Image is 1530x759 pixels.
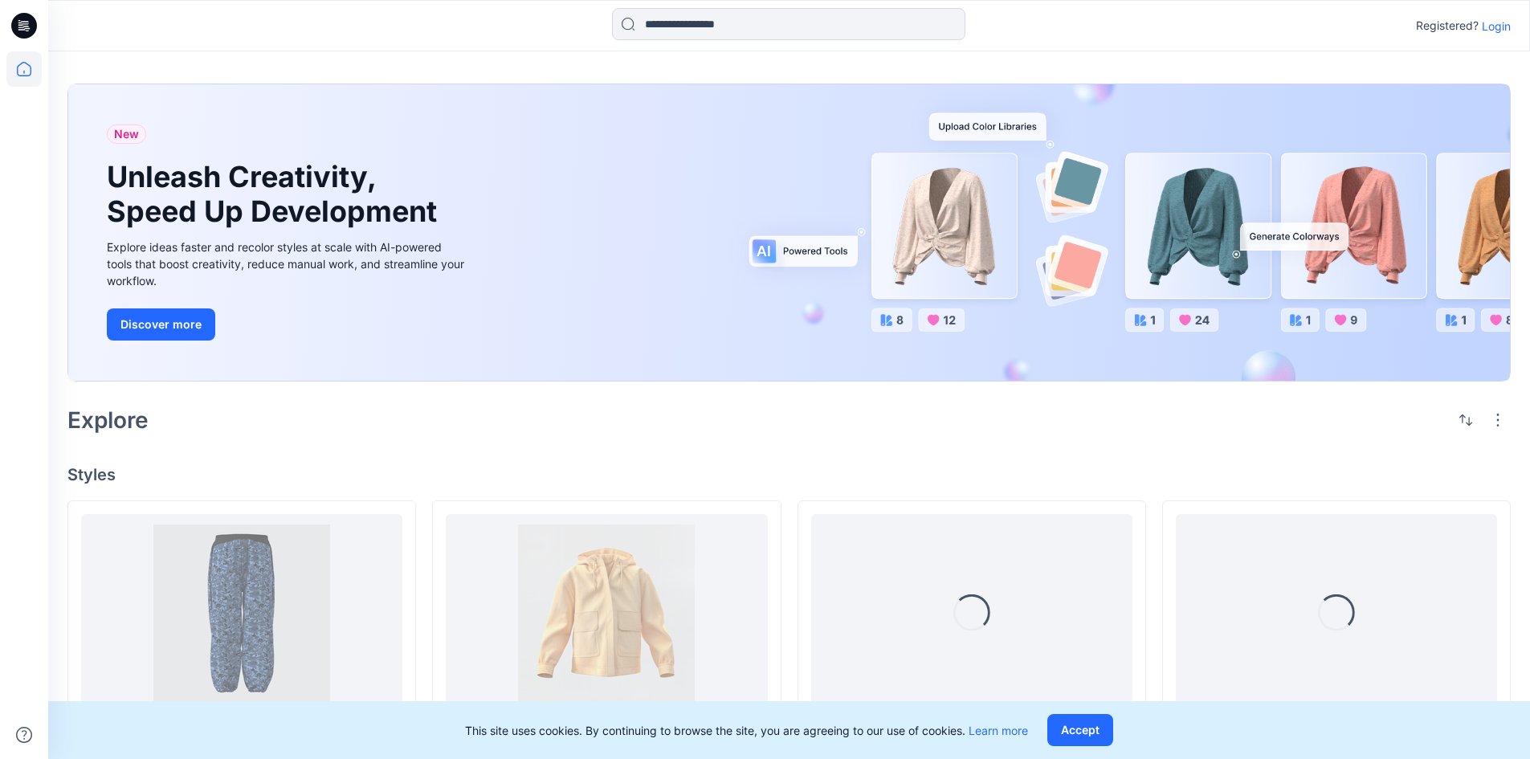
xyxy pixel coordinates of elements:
[1047,714,1113,746] button: Accept
[107,308,468,341] a: Discover more
[67,407,149,433] h2: Explore
[1482,18,1511,35] p: Login
[81,514,402,712] a: SX101
[107,308,215,341] button: Discover more
[446,514,767,712] a: YELLOW HOOD JACKET
[114,124,139,144] span: New
[465,722,1028,739] p: This site uses cookies. By continuing to browse the site, you are agreeing to our use of cookies.
[1416,16,1479,35] p: Registered?
[67,465,1511,484] h4: Styles
[107,160,444,229] h1: Unleash Creativity, Speed Up Development
[107,239,468,289] div: Explore ideas faster and recolor styles at scale with AI-powered tools that boost creativity, red...
[969,724,1028,737] a: Learn more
